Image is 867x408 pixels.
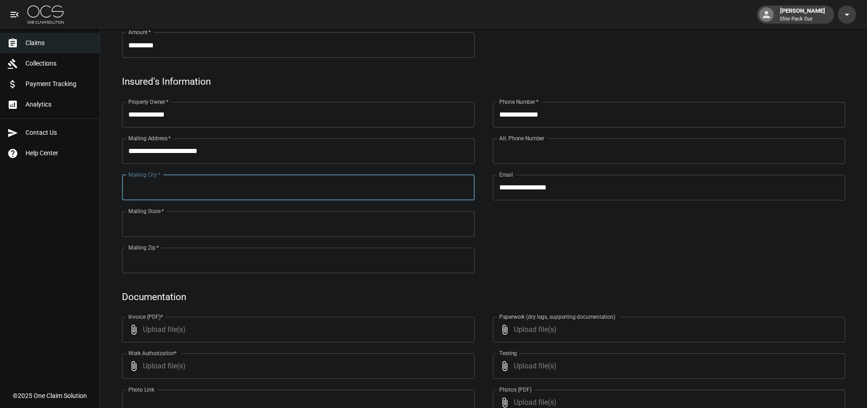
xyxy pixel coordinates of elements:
[25,38,92,48] span: Claims
[128,134,171,142] label: Mailing Address
[128,313,163,321] label: Invoice (PDF)*
[499,313,615,321] label: Paperwork (dry logs, supporting documentation)
[514,317,821,342] span: Upload file(s)
[25,59,92,68] span: Collections
[128,28,151,36] label: Amount
[128,171,161,178] label: Mailing City
[780,15,825,23] p: Elite Pack Out
[499,134,544,142] label: Alt. Phone Number
[25,148,92,158] span: Help Center
[5,5,24,24] button: open drawer
[514,353,821,379] span: Upload file(s)
[27,5,64,24] img: ocs-logo-white-transparent.png
[128,386,154,393] label: Photo Link
[25,100,92,109] span: Analytics
[143,317,450,342] span: Upload file(s)
[128,207,164,215] label: Mailing State
[143,353,450,379] span: Upload file(s)
[776,6,829,23] div: [PERSON_NAME]
[13,391,87,400] div: © 2025 One Claim Solution
[25,128,92,138] span: Contact Us
[499,98,538,106] label: Phone Number
[128,98,169,106] label: Property Owner
[128,349,177,357] label: Work Authorization*
[499,171,513,178] label: Email
[25,79,92,89] span: Payment Tracking
[499,349,517,357] label: Testing
[499,386,532,393] label: Photos (PDF)
[128,244,159,251] label: Mailing Zip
